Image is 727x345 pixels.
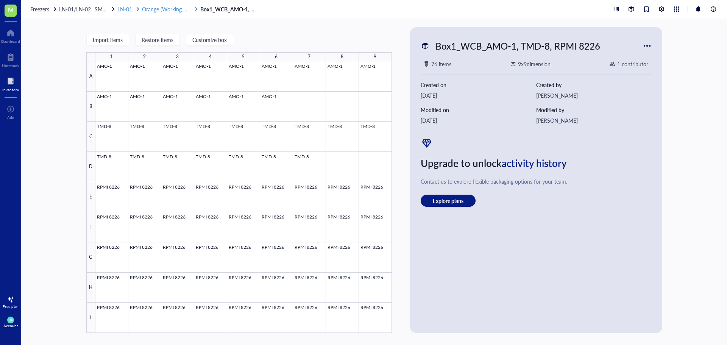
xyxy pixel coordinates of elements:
[341,52,343,62] div: 8
[2,63,19,68] div: Notebook
[93,37,123,43] span: Import items
[86,303,95,333] div: I
[308,52,310,62] div: 7
[2,87,19,92] div: Inventory
[1,39,20,44] div: Dashboard
[421,106,536,114] div: Modified on
[86,61,95,92] div: A
[421,155,652,171] div: Upgrade to unlock
[9,318,12,322] span: DG
[617,60,648,68] div: 1 contributor
[59,5,166,13] span: LN-01/LN-02_ SMALL/BIG STORAGE ROOM
[1,27,20,44] a: Dashboard
[86,212,95,242] div: F
[8,5,14,14] span: M
[86,92,95,122] div: B
[86,242,95,273] div: G
[3,323,18,328] div: Account
[209,52,212,62] div: 4
[59,6,116,12] a: LN-01/LN-02_ SMALL/BIG STORAGE ROOM
[502,156,567,170] span: activity history
[421,195,652,207] a: Explore plans
[374,52,376,62] div: 9
[432,38,604,54] div: Box1_WCB_AMO-1, TMD-8, RPMI 8226
[110,52,113,62] div: 1
[30,6,58,12] a: Freezers
[536,116,652,125] div: [PERSON_NAME]
[176,52,179,62] div: 3
[192,37,227,43] span: Customize box
[518,60,551,68] div: 9 x 9 dimension
[2,75,19,92] a: Inventory
[86,152,95,182] div: D
[3,304,19,309] div: Free plan
[536,81,652,89] div: Created by
[86,122,95,152] div: C
[421,91,536,100] div: [DATE]
[275,52,278,62] div: 6
[536,106,652,114] div: Modified by
[200,6,257,12] a: Box1_WCB_AMO-1, TMD-8, RPMI 8226
[2,51,19,68] a: Notebook
[421,81,536,89] div: Created on
[143,52,146,62] div: 2
[433,197,463,204] span: Explore plans
[421,177,652,186] div: Contact us to explore flexible packaging options for your team.
[30,5,49,13] span: Freezers
[421,116,536,125] div: [DATE]
[86,182,95,212] div: E
[117,6,199,12] a: LN-01Orange (Working CB)
[431,60,451,68] div: 76 items
[242,52,245,62] div: 5
[421,195,476,207] button: Explore plans
[135,34,180,46] button: Restore items
[7,115,14,120] div: Add
[86,34,129,46] button: Import items
[186,34,233,46] button: Customize box
[536,91,652,100] div: [PERSON_NAME]
[86,273,95,303] div: H
[142,37,173,43] span: Restore items
[142,5,192,13] span: Orange (Working CB)
[117,5,132,13] span: LN-01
